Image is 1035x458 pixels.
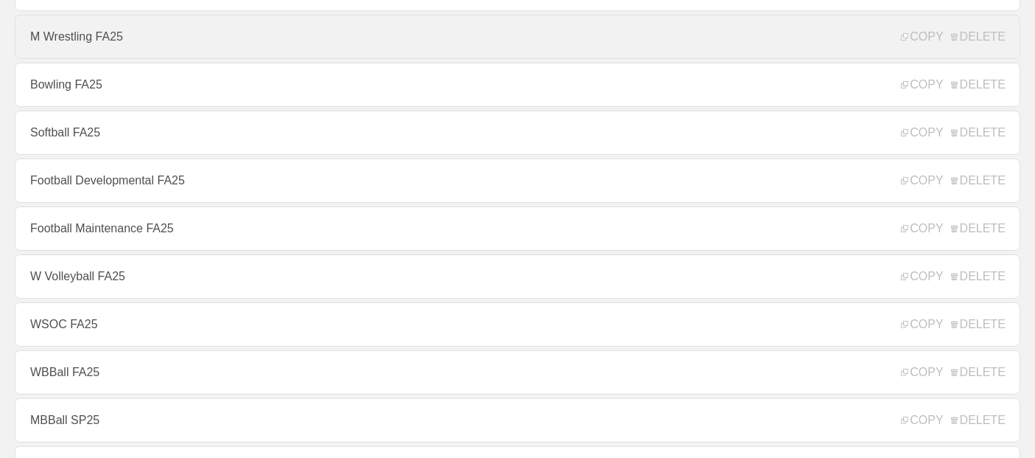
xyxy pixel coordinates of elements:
[15,398,1020,443] a: MBBall SP25
[901,126,943,139] span: COPY
[15,15,1020,59] a: M Wrestling FA25
[901,222,943,235] span: COPY
[901,30,943,44] span: COPY
[951,270,1006,283] span: DELETE
[15,63,1020,107] a: Bowling FA25
[15,302,1020,347] a: WSOC FA25
[15,254,1020,299] a: W Volleyball FA25
[15,159,1020,203] a: Football Developmental FA25
[15,350,1020,395] a: WBBall FA25
[15,207,1020,251] a: Football Maintenance FA25
[951,78,1006,91] span: DELETE
[901,270,943,283] span: COPY
[951,174,1006,187] span: DELETE
[901,174,943,187] span: COPY
[951,222,1006,235] span: DELETE
[901,78,943,91] span: COPY
[951,126,1006,139] span: DELETE
[771,288,1035,458] iframe: Chat Widget
[15,111,1020,155] a: Softball FA25
[951,30,1006,44] span: DELETE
